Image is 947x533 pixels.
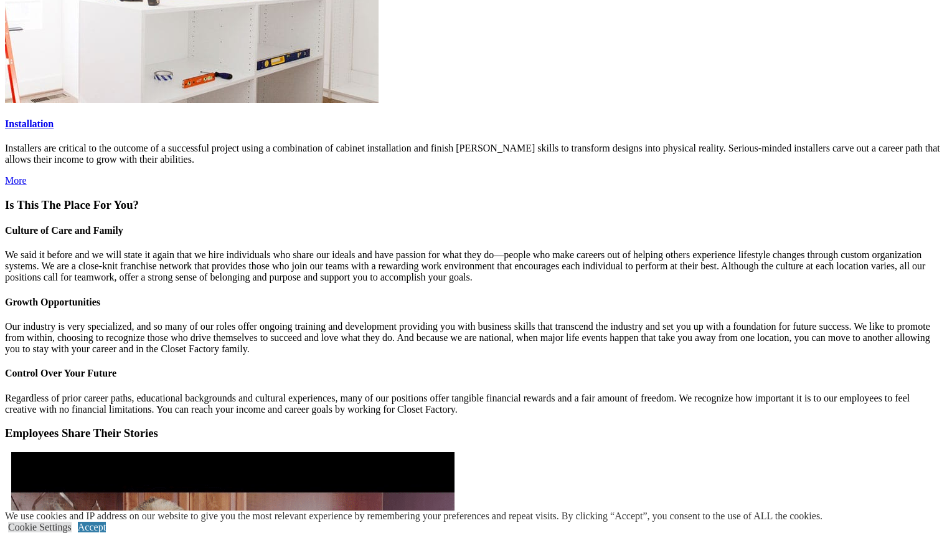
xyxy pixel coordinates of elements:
[5,198,942,212] h3: Is This The Place For You?
[5,249,942,283] p: We said it before and we will state it again that we hire individuals who share our ideals and ha...
[5,143,942,165] p: Installers are critical to the outcome of a successful project using a combination of cabinet ins...
[5,118,942,130] a: Installation
[5,297,942,308] h4: Growth Opportunities
[5,321,942,355] p: Our industry is very specialized, and so many of our roles offer ongoing training and development...
[5,368,942,379] h4: Control Over Your Future
[5,175,27,186] a: Click More to read more about the Installation
[8,522,72,532] a: Cookie Settings
[5,393,942,415] p: Regardless of prior career paths, educational backgrounds and cultural experiences, many of our p...
[5,225,942,236] h4: Culture of Care and Family
[5,511,822,522] div: We use cookies and IP address on our website to give you the most relevant experience by remember...
[78,522,106,532] a: Accept
[5,426,942,440] h3: Employees Share Their Stories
